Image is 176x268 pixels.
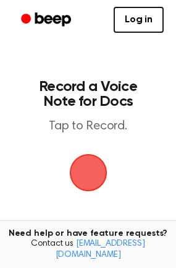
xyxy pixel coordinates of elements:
[7,239,169,261] span: Contact us
[22,119,154,134] p: Tap to Record.
[114,7,164,33] a: Log in
[56,240,145,259] a: [EMAIL_ADDRESS][DOMAIN_NAME]
[22,79,154,109] h1: Record a Voice Note for Docs
[70,154,107,191] img: Beep Logo
[12,8,82,32] a: Beep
